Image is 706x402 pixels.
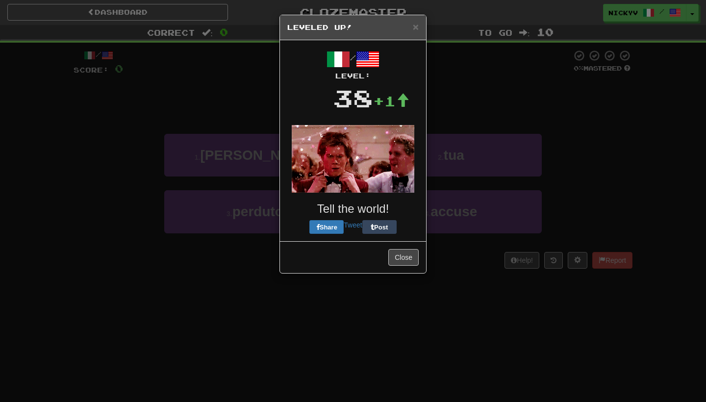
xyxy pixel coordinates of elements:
[388,249,419,266] button: Close
[287,48,419,81] div: /
[292,125,414,193] img: kevin-bacon-45c228efc3db0f333faed3a78f19b6d7c867765aaadacaa7c55ae667c030a76f.gif
[287,202,419,215] h3: Tell the world!
[287,71,419,81] div: Level:
[413,21,419,32] span: ×
[413,22,419,32] button: Close
[287,23,419,32] h5: Leveled Up!
[344,221,362,229] a: Tweet
[309,220,344,234] button: Share
[333,81,373,115] div: 38
[362,220,397,234] button: Post
[373,91,409,111] div: +1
